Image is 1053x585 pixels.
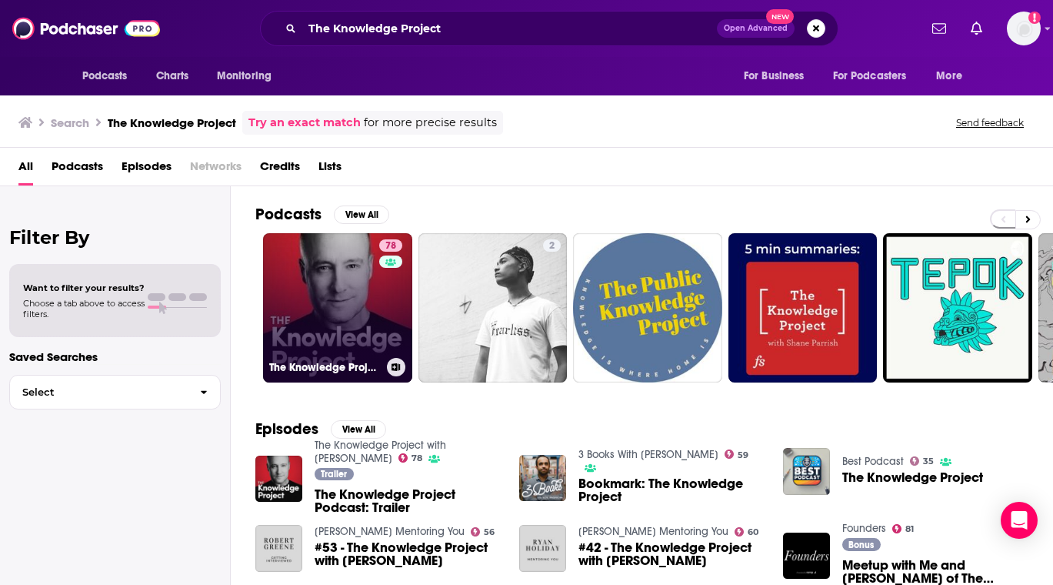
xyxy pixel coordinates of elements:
span: Bonus [848,540,874,550]
a: Meetup with Me and Shane Parrish of The Knowledge Project [842,559,1028,585]
img: #42 - The Knowledge Project with Shane Parrish [519,525,566,572]
a: The Knowledge Project with Shane Parrish [315,439,446,465]
img: The Knowledge Project [783,448,830,495]
span: For Podcasters [833,65,907,87]
a: Founders [842,522,886,535]
a: 3 Books With Neil Pasricha [578,448,718,461]
a: Robert Greene Mentoring You [315,525,465,538]
span: More [936,65,962,87]
a: EpisodesView All [255,420,386,439]
a: Try an exact match [248,114,361,132]
span: Select [10,387,188,397]
a: Show notifications dropdown [965,15,988,42]
span: 35 [923,458,934,465]
button: open menu [733,62,824,91]
span: Charts [156,65,189,87]
a: 81 [892,524,915,533]
img: #53 - The Knowledge Project with Shane Parrish [255,525,302,572]
a: Best Podcast [842,455,904,468]
button: Open AdvancedNew [717,19,795,38]
h2: Episodes [255,420,318,439]
button: View All [331,420,386,439]
span: Networks [190,154,242,186]
button: Select [9,375,221,409]
a: 2 [543,239,561,252]
span: 81 [905,526,914,533]
span: Logged in as hannah.bishop [1007,12,1041,45]
span: 78 [385,239,396,254]
span: New [766,9,794,24]
img: The Knowledge Project Podcast: Trailer [255,456,302,503]
a: 78 [379,239,402,252]
a: 56 [471,527,495,537]
span: Meetup with Me and [PERSON_NAME] of The Knowledge Project [842,559,1028,585]
a: 78The Knowledge Project with [PERSON_NAME] [263,233,412,383]
button: open menu [925,62,981,91]
h3: The Knowledge Project with [PERSON_NAME] [269,361,381,374]
button: open menu [206,62,292,91]
img: Bookmark: The Knowledge Project [519,455,566,502]
span: 60 [748,529,758,536]
span: Podcasts [82,65,128,87]
a: Podcasts [52,154,103,186]
a: 78 [398,453,423,463]
span: 56 [484,529,495,536]
svg: Add a profile image [1028,12,1041,24]
h2: Filter By [9,226,221,249]
a: PodcastsView All [255,205,389,224]
a: 35 [910,456,935,466]
span: Want to filter your results? [23,282,145,293]
span: for more precise results [364,114,497,132]
p: Saved Searches [9,349,221,364]
img: User Profile [1007,12,1041,45]
a: 2 [418,233,568,383]
a: The Knowledge Project Podcast: Trailer [315,488,501,514]
span: #42 - The Knowledge Project with [PERSON_NAME] [578,541,765,567]
div: Open Intercom Messenger [1001,502,1038,539]
button: Show profile menu [1007,12,1041,45]
span: Choose a tab above to access filters. [23,298,145,319]
h3: Search [51,115,89,130]
div: Search podcasts, credits, & more... [260,11,838,46]
a: The Knowledge Project [842,471,983,484]
span: Open Advanced [724,25,788,32]
a: Episodes [122,154,172,186]
span: 78 [412,455,422,462]
h3: The Knowledge Project [108,115,236,130]
a: Lists [318,154,342,186]
a: All [18,154,33,186]
span: Trailer [321,470,347,479]
a: Bookmark: The Knowledge Project [578,477,765,503]
button: Send feedback [951,116,1028,129]
span: #53 - The Knowledge Project with [PERSON_NAME] [315,541,501,567]
button: View All [334,206,389,224]
input: Search podcasts, credits, & more... [302,16,717,41]
img: Meetup with Me and Shane Parrish of The Knowledge Project [783,533,830,580]
a: Show notifications dropdown [926,15,952,42]
span: For Business [744,65,805,87]
img: Podchaser - Follow, Share and Rate Podcasts [12,14,160,43]
a: 59 [725,450,749,459]
span: Monitoring [217,65,272,87]
a: #42 - The Knowledge Project with Shane Parrish [578,541,765,567]
a: 60 [735,527,759,537]
span: Credits [260,154,300,186]
span: 59 [738,452,748,459]
a: Ryan Holiday Mentoring You [578,525,728,538]
h2: Podcasts [255,205,322,224]
a: Charts [146,62,198,91]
